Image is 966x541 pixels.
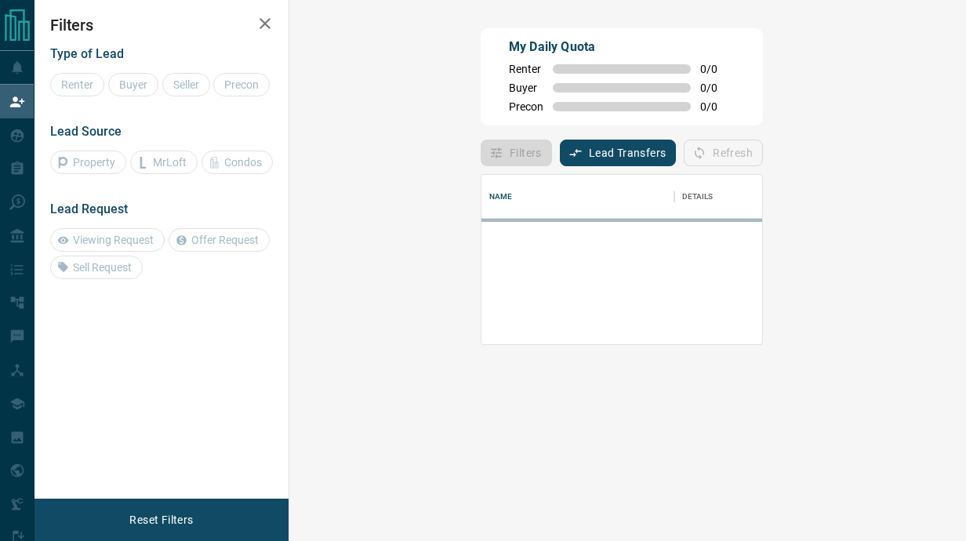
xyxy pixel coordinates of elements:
[700,82,735,94] span: 0 / 0
[509,82,543,94] span: Buyer
[50,16,273,34] h2: Filters
[481,175,674,219] div: Name
[700,63,735,75] span: 0 / 0
[489,175,513,219] div: Name
[509,63,543,75] span: Renter
[674,175,800,219] div: Details
[700,100,735,113] span: 0 / 0
[119,507,203,533] button: Reset Filters
[50,46,124,61] span: Type of Lead
[50,124,122,139] span: Lead Source
[50,202,128,216] span: Lead Request
[560,140,677,166] button: Lead Transfers
[682,175,714,219] div: Details
[509,100,543,113] span: Precon
[509,38,735,56] p: My Daily Quota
